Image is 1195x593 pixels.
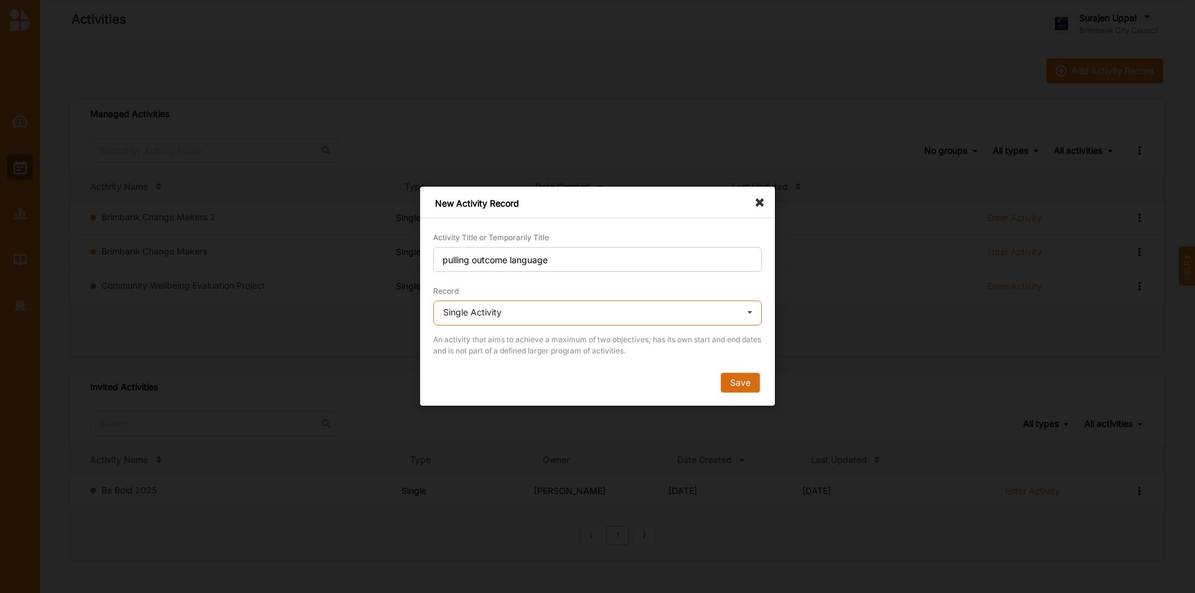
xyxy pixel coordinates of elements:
[420,187,775,218] div: New Activity Record
[433,334,762,357] div: An activity that aims to achieve a maximum of two objectives; has its own start and end dates and...
[433,286,459,296] label: Record
[433,247,762,272] input: Title
[433,233,549,243] label: Activity Title or Temporarily Title
[443,308,502,317] div: Single Activity
[721,373,760,393] button: Save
